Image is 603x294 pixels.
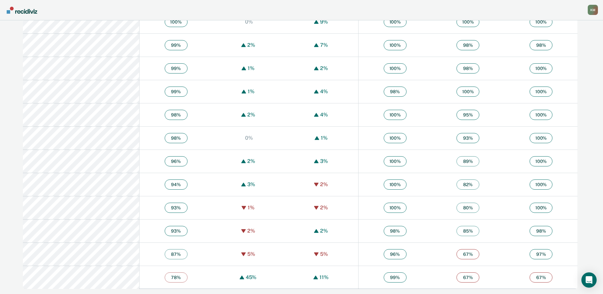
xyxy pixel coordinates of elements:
span: 99 % [165,63,188,73]
span: 93 % [165,203,188,213]
span: 98 % [530,226,552,236]
div: 0% [243,19,255,25]
span: 82 % [456,179,479,190]
div: Open Intercom Messenger [581,272,597,288]
span: 100 % [530,156,552,166]
span: 93 % [165,226,188,236]
span: 100 % [384,179,407,190]
div: 11% [318,274,330,280]
div: 45% [244,274,258,280]
div: 5% [319,251,330,257]
span: 100 % [456,87,479,97]
span: 98 % [530,40,552,50]
div: 3% [319,158,330,164]
span: 99 % [165,40,188,50]
span: 98 % [456,63,479,73]
span: 98 % [165,133,188,143]
span: 89 % [456,156,479,166]
span: 94 % [165,179,188,190]
span: 100 % [384,110,407,120]
span: 78 % [165,272,188,283]
div: 4% [319,88,330,94]
div: 2% [246,158,257,164]
span: 87 % [165,249,188,259]
div: 1% [246,88,256,94]
div: 9% [319,19,330,25]
span: 80 % [456,203,479,213]
span: 98 % [456,40,479,50]
div: K M [588,5,598,15]
div: 2% [246,112,257,118]
span: 67 % [456,272,479,283]
div: 2% [319,181,330,187]
span: 100 % [530,17,552,27]
span: 96 % [165,156,188,166]
span: 100 % [530,110,552,120]
span: 99 % [165,87,188,97]
div: 1% [319,135,329,141]
div: 5% [246,251,257,257]
span: 100 % [530,179,552,190]
div: 2% [246,42,257,48]
div: 3% [246,181,257,187]
div: 2% [319,65,330,71]
div: 4% [319,112,330,118]
span: 100 % [530,63,552,73]
span: 100 % [384,156,407,166]
div: 7% [319,42,330,48]
button: Profile dropdown button [588,5,598,15]
span: 100 % [165,17,188,27]
div: 2% [319,228,330,234]
span: 100 % [384,17,407,27]
div: 1% [246,65,256,71]
span: 93 % [456,133,479,143]
span: 95 % [456,110,479,120]
span: 99 % [384,272,407,283]
span: 67 % [530,272,552,283]
span: 100 % [456,17,479,27]
span: 100 % [530,203,552,213]
span: 98 % [384,87,407,97]
span: 97 % [530,249,552,259]
div: 0% [243,135,255,141]
span: 96 % [384,249,407,259]
span: 100 % [384,40,407,50]
span: 67 % [456,249,479,259]
span: 100 % [530,133,552,143]
span: 100 % [384,133,407,143]
span: 85 % [456,226,479,236]
span: 98 % [165,110,188,120]
span: 100 % [384,203,407,213]
img: Recidiviz [7,7,37,14]
span: 98 % [384,226,407,236]
span: 100 % [384,63,407,73]
div: 2% [246,228,257,234]
div: 2% [319,205,330,211]
div: 1% [246,205,256,211]
span: 100 % [530,87,552,97]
